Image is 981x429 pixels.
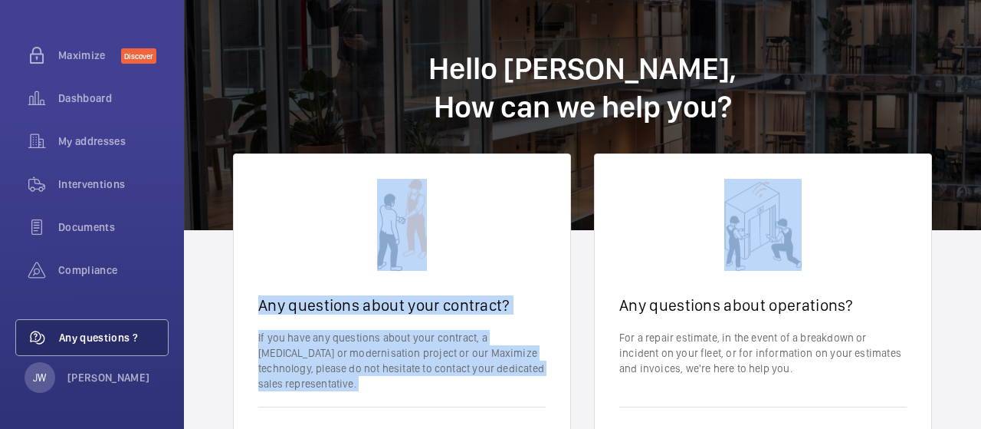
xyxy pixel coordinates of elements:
p: JW [33,370,46,385]
span: Discover [121,48,156,64]
span: Compliance [58,262,169,278]
span: Interventions [58,177,169,192]
p: For a repair estimate, in the event of a breakdown or incident on your fleet, or for information ... [619,330,907,376]
span: Documents [58,219,169,235]
img: contact-ops.png [724,179,801,271]
span: Dashboard [58,91,169,106]
p: If you have any questions about your contract, a [MEDICAL_DATA] or modernisation project or our M... [258,330,546,391]
img: contact-sales.png [377,179,426,271]
span: My addresses [58,134,169,149]
h2: Any questions about operations? [619,295,907,315]
h2: Any questions about your contract? [258,295,546,315]
span: Any questions ? [59,330,168,345]
p: [PERSON_NAME] [67,370,150,385]
span: Maximize [58,48,121,63]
